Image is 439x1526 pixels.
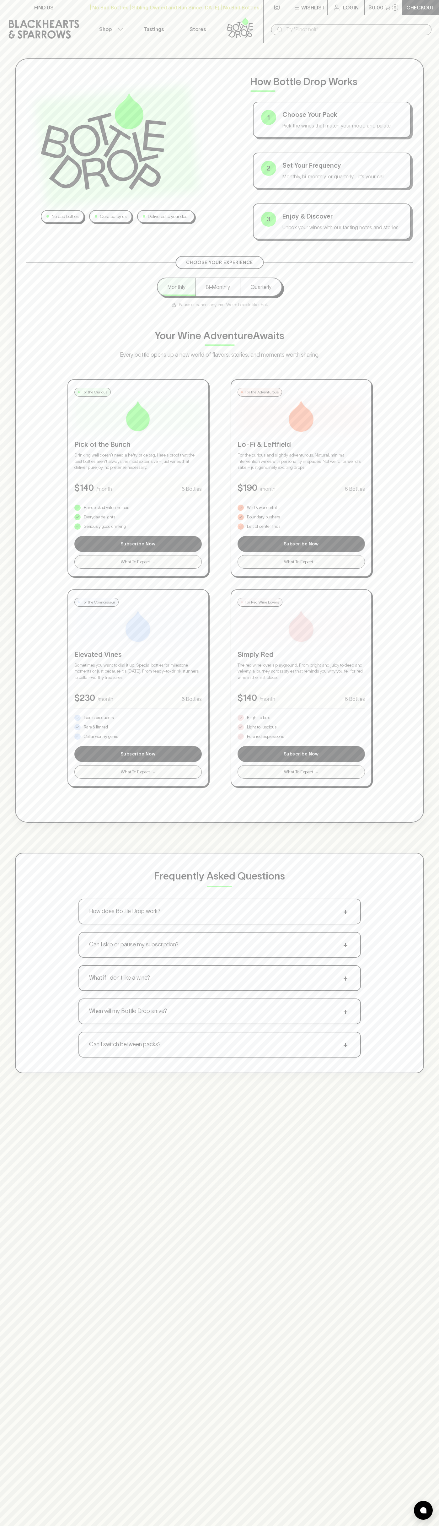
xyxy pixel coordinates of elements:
p: $ 140 [74,481,94,494]
button: Can I skip or pause my subscription?+ [79,933,360,957]
img: Simply Red [286,610,317,642]
p: Checkout [406,4,435,11]
p: Pick the wines that match your mood and palate [282,122,403,129]
p: For the Connoisseur [82,599,115,605]
p: $ 230 [74,691,95,704]
p: Pick of the Bunch [74,439,202,450]
button: When will my Bottle Drop arrive?+ [79,999,360,1024]
p: $ 190 [238,481,257,494]
p: No bad bottles [51,213,78,220]
div: 3 [261,212,276,227]
p: Enjoy & Discover [282,212,403,221]
p: Tastings [144,25,164,33]
p: Pure red expressions [247,733,284,740]
span: + [341,907,350,916]
p: /month [260,695,275,703]
p: Light to luscious [247,724,276,730]
p: Choose Your Experience [186,259,253,266]
p: For the Curious [82,389,107,395]
p: Cellar worthy gems [84,733,118,740]
button: Bi-Monthly [195,278,240,296]
p: Elevated Vines [74,649,202,660]
p: Wishlist [301,4,325,11]
p: Lo-Fi & Leftfield [238,439,365,450]
button: Subscribe Now [238,746,365,762]
p: The red wine lover's playground. From bright and juicy to deep and velvety, a journey across styl... [238,662,365,681]
p: Left of center finds [247,523,280,530]
img: Elevated Vines [122,610,154,642]
p: FIND US [34,4,54,11]
span: + [153,769,155,775]
img: Pick of the Bunch [122,400,154,432]
p: What if I don't like a wine? [89,974,150,982]
p: Choose Your Pack [282,110,403,119]
span: + [316,559,319,565]
span: + [341,1040,350,1049]
button: Monthly [158,278,195,296]
p: Unbox your wines with our tasting notes and stories [282,224,403,231]
span: + [341,973,350,983]
p: Pause or cancel anytime. We're flexible like that. [171,301,268,308]
p: 6 Bottles [182,485,202,493]
p: Seriously good drinking [84,523,126,530]
p: How Bottle Drop Works [250,74,414,89]
button: What To Expect+ [238,765,365,779]
p: Drinking well doesn't need a hefty price tag. Here's proof that the best bottles aren't always th... [74,452,202,471]
div: 2 [261,161,276,176]
a: Tastings [132,15,176,43]
p: Boundary pushers [247,514,280,520]
button: What To Expect+ [238,555,365,569]
button: What To Expect+ [74,555,202,569]
p: Wild & wonderful [247,505,277,511]
p: How does Bottle Drop work? [89,907,160,916]
p: /month [96,485,112,493]
p: Shop [99,25,112,33]
button: Can I switch between packs?+ [79,1032,360,1057]
p: Bright to bold [247,715,270,721]
p: Your Wine Adventure [155,328,284,343]
p: When will my Bottle Drop arrive? [89,1007,167,1015]
p: Login [343,4,359,11]
p: Set Your Frequency [282,161,403,170]
img: Lo-Fi & Leftfield [286,400,317,432]
span: + [341,940,350,950]
span: What To Expect [121,769,150,775]
p: Everyday delights [84,514,115,520]
button: Subscribe Now [74,746,202,762]
p: Every bottle opens up a new world of flavors, stories, and moments worth sharing. [94,351,345,359]
img: bubble-icon [420,1507,426,1513]
p: 6 Bottles [345,485,365,493]
p: /month [98,695,113,703]
button: What To Expect+ [74,765,202,779]
p: For Red Wine Lovers [245,599,279,605]
p: $0.00 [368,4,383,11]
p: Delivered to your door [148,213,189,220]
img: Bottle Drop [41,93,166,190]
span: + [316,769,319,775]
button: Subscribe Now [74,536,202,552]
button: Shop [88,15,132,43]
p: Stores [190,25,206,33]
span: + [341,1007,350,1016]
p: 6 Bottles [345,695,365,703]
p: Simply Red [238,649,365,660]
span: What To Expect [284,559,313,565]
p: For the curious and slightly adventurous. Natural, minimal intervention wines with personality in... [238,452,365,471]
span: What To Expect [284,769,313,775]
span: Awaits [253,330,284,341]
p: 0 [394,6,396,9]
p: Can I skip or pause my subscription? [89,940,179,949]
span: What To Expect [121,559,150,565]
button: Subscribe Now [238,536,365,552]
button: What if I don't like a wine?+ [79,966,360,990]
a: Stores [176,15,220,43]
p: $ 140 [238,691,257,704]
p: Handpicked value heroes [84,505,129,511]
button: Quarterly [240,278,281,296]
p: /month [260,485,276,493]
p: Curated by us [100,213,126,220]
input: Try "Pinot noir" [286,24,426,35]
p: Monthly, bi-monthly, or quarterly - it's your call [282,173,403,180]
p: Iconic producers [84,715,114,721]
p: Rare & limited [84,724,108,730]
